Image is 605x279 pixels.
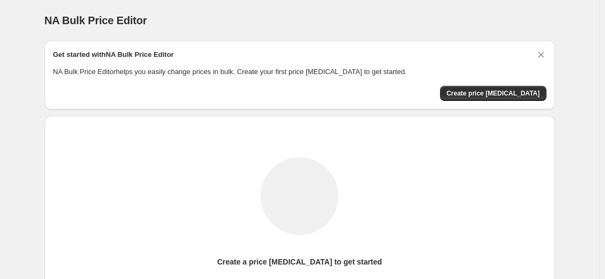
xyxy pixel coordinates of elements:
[440,86,546,101] button: Create price change job
[53,67,546,77] p: NA Bulk Price Editor helps you easily change prices in bulk. Create your first price [MEDICAL_DAT...
[536,49,546,60] button: Dismiss card
[446,89,540,98] span: Create price [MEDICAL_DATA]
[53,49,174,60] h2: Get started with NA Bulk Price Editor
[217,256,382,267] p: Create a price [MEDICAL_DATA] to get started
[45,14,147,26] span: NA Bulk Price Editor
